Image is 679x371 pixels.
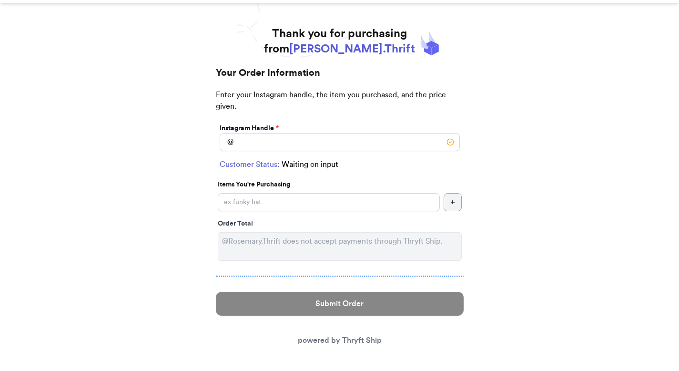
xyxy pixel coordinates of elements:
span: [PERSON_NAME].Thrift [289,43,415,55]
p: Enter your Instagram handle, the item you purchased, and the price given. [216,89,464,122]
input: ex.funky hat [218,193,440,211]
div: Order Total [218,219,462,228]
label: Instagram Handle [220,124,279,133]
button: Submit Order [216,292,464,316]
h2: Your Order Information [216,66,464,89]
span: Waiting on input [282,159,338,170]
span: Customer Status: [220,159,280,170]
div: @ [220,133,233,151]
h1: Thank you for purchasing from [264,26,415,57]
a: powered by Thryft Ship [298,337,382,344]
p: Items You're Purchasing [218,180,462,189]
